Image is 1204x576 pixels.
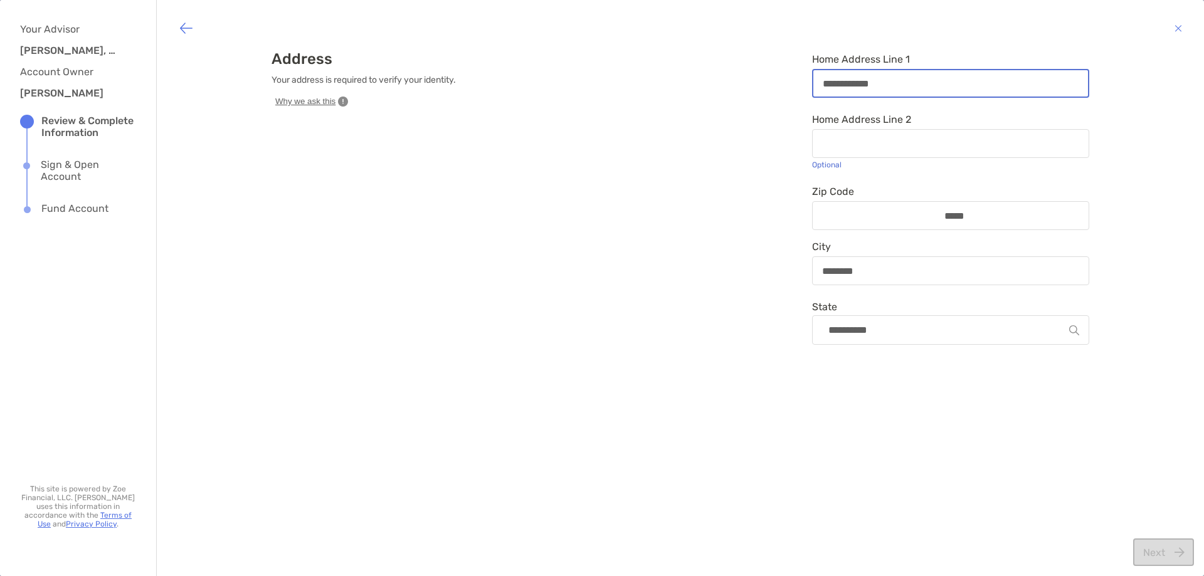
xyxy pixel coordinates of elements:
[272,74,485,86] p: Your address is required to verify your identity.
[813,78,1088,89] input: Home Address Line 1
[1175,21,1182,36] img: button icon
[272,95,352,108] button: Why we ask this
[41,115,136,139] div: Review & Complete Information
[813,266,1089,276] input: City
[812,160,842,169] small: Optional
[41,202,108,216] div: Fund Account
[66,520,117,528] a: Privacy Policy
[812,186,1089,197] span: Zip Code
[179,21,194,36] img: button icon
[1069,325,1079,335] img: Search Icon
[20,484,136,528] p: This site is powered by Zoe Financial, LLC. [PERSON_NAME] uses this information in accordance wit...
[812,113,1089,125] span: Home Address Line 2
[38,511,132,528] a: Terms of Use
[272,50,485,68] h3: Address
[813,139,1089,149] input: Home Address Line 2
[812,53,1089,65] span: Home Address Line 1
[20,66,127,78] h4: Account Owner
[900,211,1001,221] input: Zip Code
[20,23,127,35] h4: Your Advisor
[20,45,120,56] h3: [PERSON_NAME], CFP®
[275,96,335,107] span: Why we ask this
[812,241,1089,253] span: City
[20,87,120,99] h3: [PERSON_NAME]
[41,159,136,182] div: Sign & Open Account
[812,298,1089,313] label: State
